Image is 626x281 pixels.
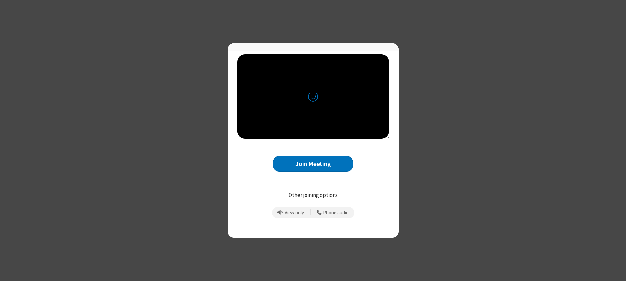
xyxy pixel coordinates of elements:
[285,210,304,216] span: View only
[310,208,311,217] span: |
[237,191,389,200] p: Other joining options
[314,207,351,218] button: Use your phone for mic and speaker while you view the meeting on this device.
[323,210,349,216] span: Phone audio
[273,156,353,172] button: Join Meeting
[275,207,306,218] button: Prevent echo when there is already an active mic and speaker in the room.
